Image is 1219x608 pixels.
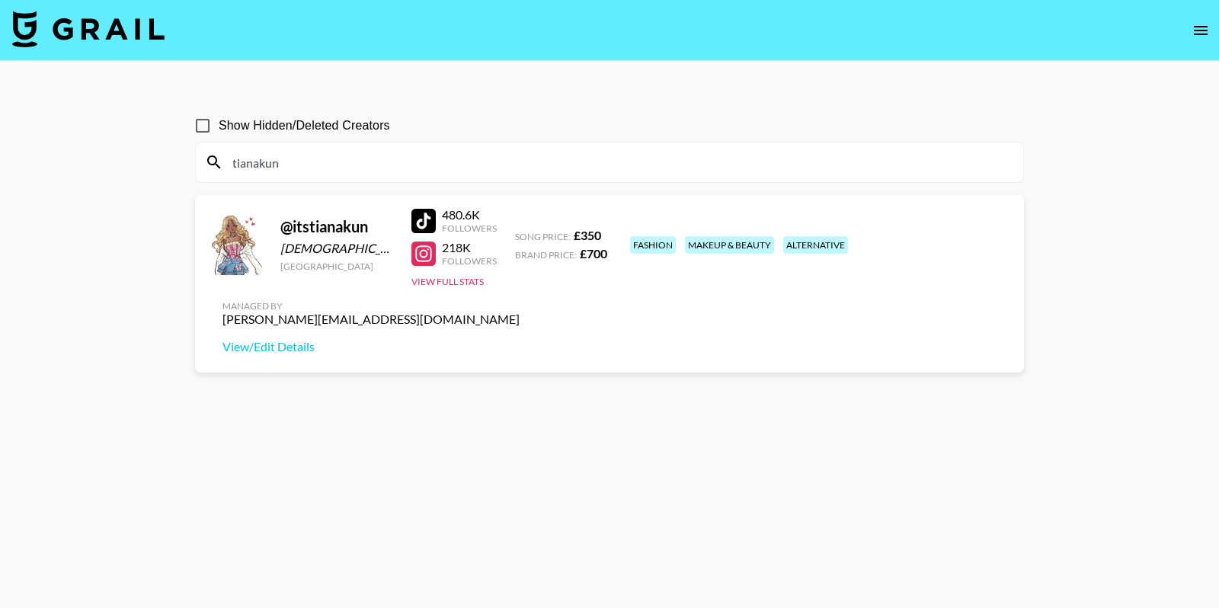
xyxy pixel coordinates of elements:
[515,231,571,242] span: Song Price:
[685,236,774,254] div: makeup & beauty
[411,276,484,287] button: View Full Stats
[222,312,520,327] div: [PERSON_NAME][EMAIL_ADDRESS][DOMAIN_NAME]
[580,246,607,261] strong: £ 700
[574,228,601,242] strong: £ 350
[442,240,497,255] div: 218K
[223,150,1014,174] input: Search by User Name
[515,249,577,261] span: Brand Price:
[219,117,390,135] span: Show Hidden/Deleted Creators
[442,255,497,267] div: Followers
[442,222,497,234] div: Followers
[1185,15,1216,46] button: open drawer
[442,207,497,222] div: 480.6K
[783,236,848,254] div: alternative
[222,300,520,312] div: Managed By
[12,11,165,47] img: Grail Talent
[280,217,393,236] div: @ itstianakun
[280,241,393,256] div: [DEMOGRAPHIC_DATA][PERSON_NAME]
[280,261,393,272] div: [GEOGRAPHIC_DATA]
[630,236,676,254] div: fashion
[222,339,520,354] a: View/Edit Details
